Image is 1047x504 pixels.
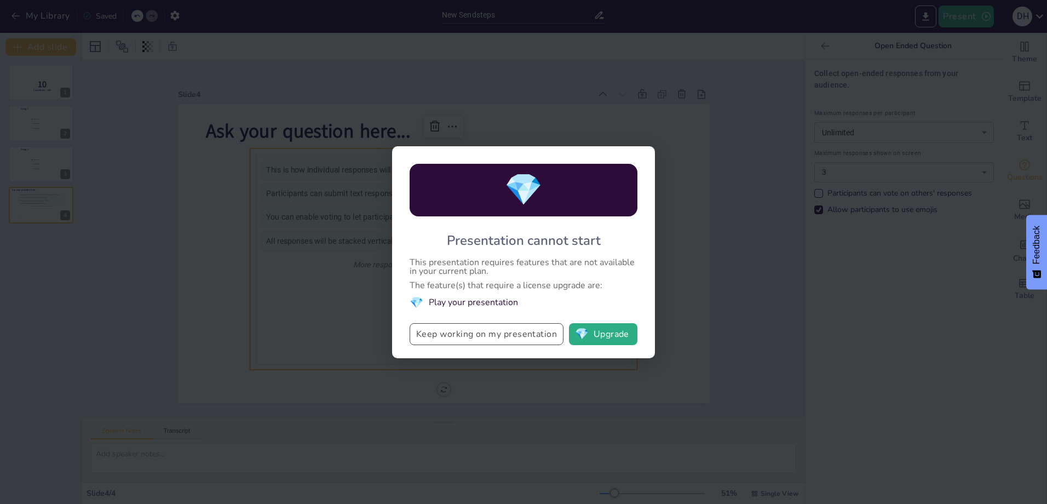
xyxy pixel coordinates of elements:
li: Play your presentation [410,295,637,310]
span: Feedback [1032,226,1042,264]
span: diamond [410,295,423,310]
button: Keep working on my presentation [410,323,563,345]
button: Feedback - Show survey [1026,215,1047,289]
div: Presentation cannot start [447,232,601,249]
div: This presentation requires features that are not available in your current plan. [410,258,637,276]
div: The feature(s) that require a license upgrade are: [410,281,637,290]
button: diamondUpgrade [569,323,637,345]
span: diamond [575,329,589,340]
span: diamond [504,169,543,211]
